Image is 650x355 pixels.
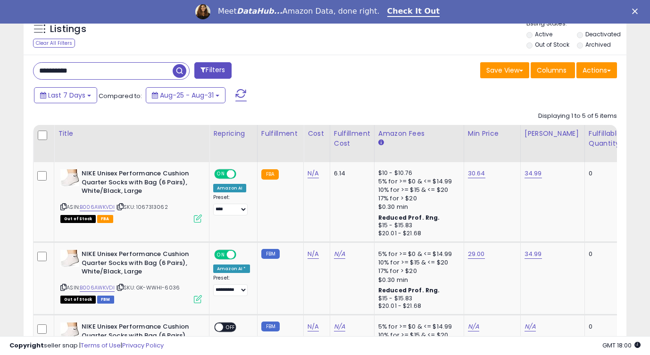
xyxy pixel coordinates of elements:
label: Out of Stock [535,41,569,49]
a: N/A [334,249,345,259]
div: 0 [589,322,618,331]
div: Amazon AI * [213,264,250,273]
img: 41xsYfKOZmL._SL40_.jpg [60,250,79,267]
button: Aug-25 - Aug-31 [146,87,225,103]
div: Amazon Fees [378,129,460,139]
i: DataHub... [237,7,283,16]
label: Archived [585,41,611,49]
label: Active [535,30,552,38]
a: 34.99 [525,169,542,178]
div: $10 - $10.76 [378,169,457,177]
b: Reduced Prof. Rng. [378,214,440,222]
div: Min Price [468,129,517,139]
div: Amazon AI [213,184,246,192]
a: N/A [308,169,319,178]
div: $0.30 min [378,203,457,211]
div: 17% for > $20 [378,267,457,275]
small: FBM [261,322,280,331]
div: $0.30 min [378,276,457,284]
a: 29.00 [468,249,485,259]
button: Filters [194,62,231,79]
div: Close [632,8,642,14]
small: FBM [261,249,280,259]
button: Actions [576,62,617,78]
div: 10% for >= $15 & <= $20 [378,258,457,267]
img: 41xsYfKOZmL._SL40_.jpg [60,169,79,186]
span: 2025-09-11 18:00 GMT [602,341,641,350]
a: B006AWKVDI [80,284,115,292]
a: 30.64 [468,169,485,178]
div: ASIN: [60,250,202,302]
a: N/A [468,322,479,331]
span: All listings that are currently out of stock and unavailable for purchase on Amazon [60,296,96,304]
div: 17% for > $20 [378,194,457,203]
strong: Copyright [9,341,44,350]
small: Amazon Fees. [378,139,384,147]
b: NIKE Unisex Performance Cushion Quarter Socks with Bag (6 Pairs), White/Black, Large [82,322,196,351]
div: $15 - $15.83 [378,295,457,303]
div: $15 - $15.83 [378,222,457,230]
div: $20.01 - $21.68 [378,302,457,310]
img: 41xsYfKOZmL._SL40_.jpg [60,322,79,339]
span: OFF [235,170,250,178]
div: Fulfillable Quantity [589,129,621,149]
span: Compared to: [99,91,142,100]
button: Columns [531,62,575,78]
span: FBM [97,296,114,304]
small: FBA [261,169,279,180]
span: | SKU: 1067313062 [116,203,168,211]
button: Save View [480,62,529,78]
button: Last 7 Days [34,87,97,103]
div: Title [58,129,205,139]
span: OFF [235,251,250,259]
div: 5% for >= $0 & <= $14.99 [378,177,457,186]
span: Last 7 Days [48,91,85,100]
a: Check It Out [387,7,440,17]
div: Repricing [213,129,253,139]
b: NIKE Unisex Performance Cushion Quarter Socks with Bag (6 Pairs), White/Black, Large [82,169,196,198]
a: N/A [308,249,319,259]
div: Cost [308,129,326,139]
div: 0 [589,169,618,178]
div: Fulfillment [261,129,300,139]
div: Displaying 1 to 5 of 5 items [538,112,617,121]
div: ASIN: [60,169,202,222]
a: 34.99 [525,249,542,259]
div: 10% for >= $15 & <= $20 [378,186,457,194]
div: $20.01 - $21.68 [378,230,457,238]
div: Meet Amazon Data, done right. [218,7,380,16]
label: Deactivated [585,30,621,38]
a: B006AWKVDI [80,203,115,211]
span: FBA [97,215,113,223]
div: 5% for >= $0 & <= $14.99 [378,250,457,258]
img: Profile image for Georgie [195,4,210,19]
span: ON [215,251,227,259]
b: Reduced Prof. Rng. [378,286,440,294]
div: 6.14 [334,169,367,178]
div: Fulfillment Cost [334,129,370,149]
div: 0 [589,250,618,258]
a: Privacy Policy [122,341,164,350]
div: Preset: [213,275,250,296]
a: N/A [308,322,319,331]
div: [PERSON_NAME] [525,129,581,139]
a: N/A [525,322,536,331]
div: seller snap | | [9,341,164,350]
h5: Listings [50,23,86,36]
div: Clear All Filters [33,39,75,48]
a: N/A [334,322,345,331]
div: 5% for >= $0 & <= $14.99 [378,322,457,331]
span: OFF [223,323,238,331]
span: Columns [537,66,567,75]
a: Terms of Use [81,341,121,350]
b: NIKE Unisex Performance Cushion Quarter Socks with Bag (6 Pairs), White/Black, Large [82,250,196,279]
span: All listings that are currently out of stock and unavailable for purchase on Amazon [60,215,96,223]
span: ON [215,170,227,178]
div: Preset: [213,194,250,215]
span: Aug-25 - Aug-31 [160,91,214,100]
span: | SKU: GK-WWHI-6036 [116,284,180,291]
